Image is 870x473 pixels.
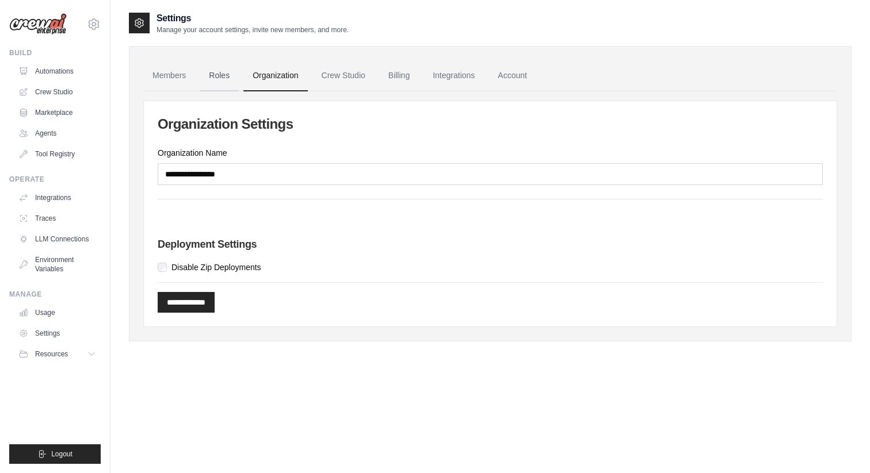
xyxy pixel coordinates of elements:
p: Manage your account settings, invite new members, and more. [157,25,349,34]
span: Resources [35,349,68,359]
a: Marketplace [14,103,101,122]
a: Account [489,60,536,91]
img: Logo [9,13,67,35]
a: Traces [14,209,101,228]
h2: Organization Settings [158,115,823,133]
div: Manage [9,290,101,299]
a: Settings [14,324,101,343]
a: Automations [14,62,101,80]
a: Environment Variables [14,251,101,278]
h2: Settings [157,11,349,25]
a: Agents [14,124,101,143]
a: Members [143,60,195,91]
a: Crew Studio [14,83,101,101]
label: Disable Zip Deployments [171,262,261,273]
a: Integrations [14,189,101,207]
div: Build [9,48,101,57]
a: Usage [14,303,101,322]
button: Logout [9,444,101,464]
a: Organization [243,60,307,91]
div: Operate [9,175,101,184]
a: Billing [379,60,419,91]
h3: Deployment Settings [158,236,823,252]
a: Tool Registry [14,145,101,163]
a: LLM Connections [14,230,101,248]
span: Logout [51,449,72,459]
a: Integrations [423,60,484,91]
a: Roles [200,60,239,91]
label: Organization Name [158,147,823,159]
a: Crew Studio [312,60,375,91]
button: Resources [14,345,101,363]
